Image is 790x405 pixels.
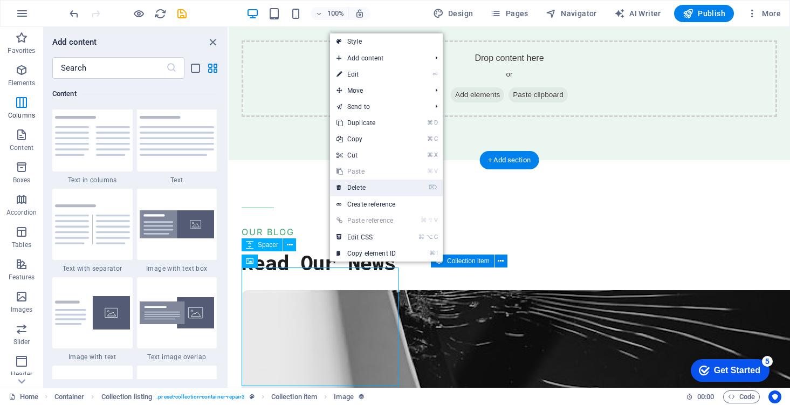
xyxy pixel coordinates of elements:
div: Drop content here [13,13,548,90]
img: text-with-image-v4.svg [55,296,130,330]
button: list-view [189,61,202,74]
p: Favorites [8,46,35,55]
button: Design [429,5,478,22]
span: . preset-collection-container-repair3 [156,390,245,403]
span: Click to select. Double-click to edit [54,390,85,403]
i: This element is a customizable preset [250,394,255,400]
span: More [747,8,781,19]
p: Elements [8,79,36,87]
a: ⌘VPaste [330,163,402,180]
img: text-with-separator.svg [55,204,130,244]
p: Content [10,143,33,152]
i: ⌥ [426,234,433,241]
h6: 100% [327,7,344,20]
span: Text [137,176,217,184]
i: V [434,217,437,224]
i: Undo: Delete elements (Ctrl+Z) [68,8,80,20]
span: Add content [330,50,427,66]
div: + Add section [479,151,539,169]
i: Save (Ctrl+S) [176,8,188,20]
p: Features [9,273,35,282]
span: Click to select. Double-click to edit [271,390,317,403]
i: D [434,119,437,126]
img: text-image-overlap.svg [140,297,215,329]
button: Code [723,390,760,403]
span: Publish [683,8,725,19]
span: Move [330,83,427,99]
div: Image with text box [137,189,217,273]
span: Text image overlap [137,353,217,361]
p: Header [11,370,32,379]
i: ⌘ [427,135,433,142]
i: Reload page [154,8,167,20]
button: grid-view [206,61,219,74]
div: 5 [80,2,91,13]
i: C [434,234,437,241]
span: Code [728,390,755,403]
p: Tables [12,241,31,249]
div: Text in columns [52,100,133,184]
span: Text with separator [52,264,133,273]
button: Navigator [541,5,601,22]
button: reload [154,7,167,20]
a: Click to cancel selection. Double-click to open Pages [9,390,38,403]
button: AI Writer [610,5,665,22]
a: ⌘DDuplicate [330,115,402,131]
span: Image with text box [137,264,217,273]
a: ⌘ICopy element ID [330,245,402,262]
div: Text image overlap [137,277,217,361]
span: Collection item [447,258,490,264]
button: 100% [311,7,349,20]
button: Click here to leave preview mode and continue editing [132,7,145,20]
button: Usercentrics [768,390,781,403]
i: ⌘ [427,168,433,175]
span: Paste clipboard [280,60,339,75]
button: undo [67,7,80,20]
span: : [705,393,706,401]
span: Pages [490,8,528,19]
input: Search [52,57,166,79]
span: Click to select. Double-click to edit [334,390,353,403]
a: ⌘⇧VPaste reference [330,212,402,229]
a: ⌦Delete [330,180,402,196]
div: Design (Ctrl+Alt+Y) [429,5,478,22]
img: text.svg [140,116,215,156]
span: AI Writer [614,8,661,19]
i: This element is bound to a collection [358,393,365,400]
a: Create reference [330,196,443,212]
span: Navigator [546,8,597,19]
div: Get Started [32,12,78,22]
i: ⌘ [421,217,427,224]
a: Send to [330,99,427,115]
a: ⏎Edit [330,66,402,83]
p: Images [11,305,33,314]
nav: breadcrumb [54,390,365,403]
i: On resize automatically adjust zoom level to fit chosen device. [355,9,365,18]
p: Accordion [6,208,37,217]
a: Style [330,33,443,50]
i: ⌘ [429,250,435,257]
span: Click to select. Double-click to edit [101,390,153,403]
span: Add elements [222,60,276,75]
a: ⌘⌥CEdit CSS [330,229,402,245]
h6: Add content [52,36,97,49]
i: V [434,168,437,175]
i: ⏎ [432,71,437,78]
i: X [434,152,437,159]
h6: Content [52,87,217,100]
p: Boxes [13,176,31,184]
i: ⌘ [418,234,424,241]
span: 00 00 [697,390,714,403]
div: Text with separator [52,189,133,273]
p: Columns [8,111,35,120]
i: ⌘ [427,152,433,159]
span: Design [433,8,473,19]
span: Image with text [52,353,133,361]
a: ⌘XCut [330,147,402,163]
i: ⇧ [428,217,433,224]
div: Text [137,100,217,184]
i: C [434,135,437,142]
button: More [743,5,785,22]
i: I [436,250,437,257]
div: Get Started 5 items remaining, 0% complete [9,5,87,28]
